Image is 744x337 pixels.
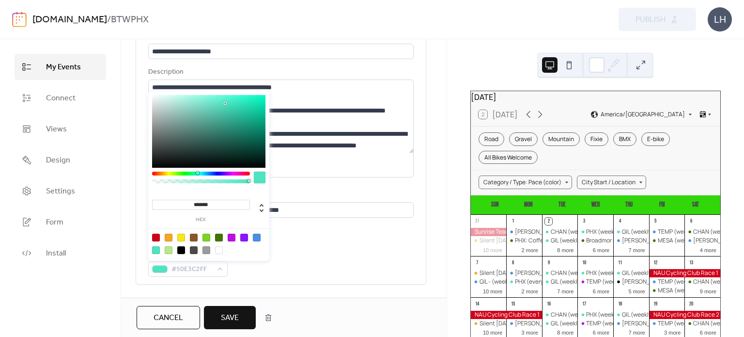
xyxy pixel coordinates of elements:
[471,278,507,286] div: GIL - (weekly) Sunday Service Ride with Al Vega
[658,228,743,236] div: TEMP (weekly): The [DATE] Ride
[577,269,613,277] div: PHX (weekly): The Velo Wednesday Ride
[649,320,685,328] div: TEMP (weekly): The Friday Ride
[506,237,542,245] div: PHX: Coffee Outside Ride
[649,278,685,286] div: TEMP (weekly): The Friday Ride
[649,269,720,277] div: NAU Cycling Club Race 1
[684,237,720,245] div: SCOT (weekly): The Saturday Ride // Fuss Buss
[696,328,720,336] button: 6 more
[586,320,657,328] div: TEMP (weekly): Open Shop
[506,269,542,277] div: SCOT (weekly): Coffee Grindin’
[471,237,507,245] div: Silent Sunday on South Mountain - Car Free
[553,328,577,336] button: 8 more
[518,287,542,295] button: 2 more
[684,278,720,286] div: CHAN (weekly): Saturday Circuit
[506,228,542,236] div: SCOT (weekly): Coffee Grindin’
[649,228,685,236] div: TEMP (weekly): The Friday Ride
[601,112,685,117] span: America/[GEOGRAPHIC_DATA]
[708,7,732,32] div: LH
[624,328,649,336] button: 7 more
[586,269,679,277] div: PHX (weekly): The Velo [DATE] Ride
[471,311,542,319] div: NAU Cycling Club Race 1
[471,320,507,328] div: Silent Sunday on South Mountain - Car Free
[613,269,649,277] div: GIL (weekly): East Valley Short Loop
[616,259,623,266] div: 11
[480,278,629,286] div: GIL - (weekly) [DATE] Service Ride with [PERSON_NAME]
[474,300,481,307] div: 14
[32,11,107,29] a: [DOMAIN_NAME]
[515,278,620,286] div: PHX (every other [DATE]): Updown w/t/f
[515,228,629,236] div: [PERSON_NAME] (weekly): Coffee Grindin’
[479,195,512,215] div: Sun
[177,234,185,241] div: #F8E71C
[687,300,695,307] div: 20
[148,31,412,42] div: Title
[137,306,200,329] button: Cancel
[658,320,743,328] div: TEMP (weekly): The [DATE] Ride
[589,287,613,295] button: 6 more
[479,245,506,254] button: 10 more
[190,234,198,241] div: #8B572A
[148,295,198,307] span: Date and time
[15,85,106,111] a: Connect
[221,312,239,324] span: Save
[696,245,720,254] button: 4 more
[509,218,516,225] div: 1
[148,189,412,201] div: Location
[46,217,63,228] span: Form
[542,237,578,245] div: GIL (weekly): East Valley Short Loop
[696,287,720,295] button: 9 more
[545,300,552,307] div: 16
[613,132,636,146] div: BMX
[542,320,578,328] div: GIL (weekly): East Valley Short Loop
[545,259,552,266] div: 9
[228,234,235,241] div: #BD10E0
[202,246,210,254] div: #9B9B9B
[480,269,610,277] div: Silent [DATE] on [GEOGRAPHIC_DATA] - Car Free
[660,328,684,336] button: 3 more
[152,234,160,241] div: #D0021B
[649,237,685,245] div: MESA (weekly): Friday Donut & Coffee Ride
[542,311,578,319] div: CHAN (weekly): B Group GAINEY
[580,300,588,307] div: 17
[652,259,659,266] div: 12
[622,228,716,236] div: GIL (weekly): [GEOGRAPHIC_DATA]
[545,218,552,225] div: 2
[202,234,210,241] div: #7ED321
[240,234,248,241] div: #9013FE
[684,228,720,236] div: CHAN (weekly): Saturday Circuit
[479,287,506,295] button: 10 more
[579,195,612,215] div: Wed
[165,234,172,241] div: #F5A623
[551,237,645,245] div: GIL (weekly): [GEOGRAPHIC_DATA]
[46,124,67,135] span: Views
[479,151,538,164] div: All Bikes Welcome
[471,228,507,236] div: Sunrise Team Retreat
[679,195,713,215] div: Sat
[152,246,160,254] div: #50E3C2
[613,320,649,328] div: SCOT (bi monthly): B Group FULL ADERO
[585,132,608,146] div: Fixie
[152,217,250,223] label: hex
[154,312,183,324] span: Cancel
[551,311,662,319] div: CHAN (weekly): B Group [PERSON_NAME]
[215,246,223,254] div: #FFFFFF
[622,311,716,319] div: GIL (weekly): [GEOGRAPHIC_DATA]
[46,93,76,104] span: Connect
[471,269,507,277] div: Silent Sunday on South Mountain - Car Free
[577,311,613,319] div: PHX (weekly): The Velo Wednesday Ride
[542,269,578,277] div: CHAN (weekly): B Group GAINEY
[613,278,649,286] div: SCOT (weekly): Gainey Thursday
[646,195,679,215] div: Fri
[551,269,662,277] div: CHAN (weekly): B Group [PERSON_NAME]
[479,132,504,146] div: Road
[253,234,261,241] div: #4A90E2
[586,278,657,286] div: TEMP (weekly): Open Shop
[474,259,481,266] div: 7
[684,320,720,328] div: CHAN (weekly): Saturday Circuit
[509,259,516,266] div: 8
[171,264,212,275] span: #50E3C2FF
[15,209,106,235] a: Form
[577,228,613,236] div: PHX (weekly): The Velo Wednesday Ride
[624,245,649,254] button: 7 more
[622,269,716,277] div: GIL (weekly): [GEOGRAPHIC_DATA]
